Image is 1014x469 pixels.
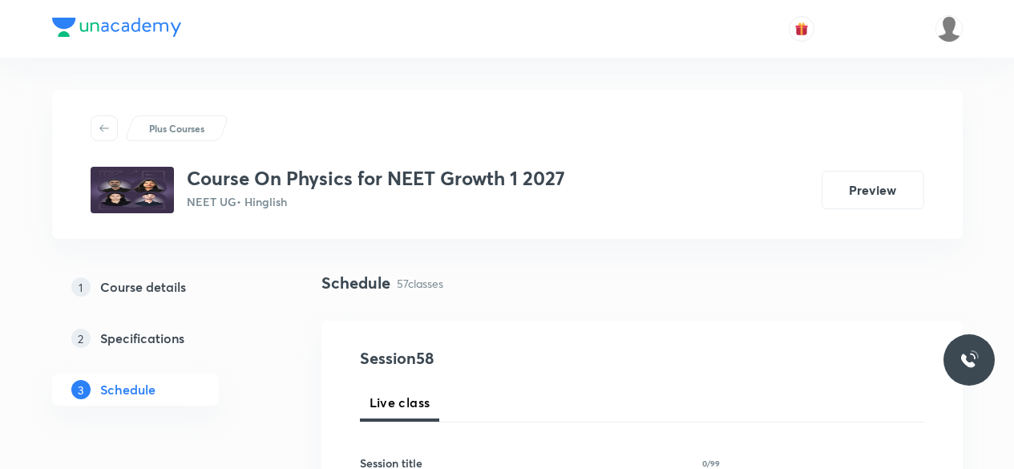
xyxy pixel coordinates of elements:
p: NEET UG • Hinglish [187,193,565,210]
h4: Session 58 [360,346,652,370]
span: Live class [370,393,430,412]
button: avatar [789,16,814,42]
img: Company Logo [52,18,181,37]
a: Company Logo [52,18,181,41]
img: 6f2ab85fee184ff386ca67c4effd7fe2.jpg [91,167,174,213]
p: 57 classes [397,275,443,292]
h4: Schedule [321,271,390,295]
a: 1Course details [52,271,270,303]
p: 1 [71,277,91,297]
p: 3 [71,380,91,399]
p: 2 [71,329,91,348]
img: avatar [794,22,809,36]
p: Plus Courses [149,121,204,135]
img: Arpita [935,15,963,42]
h3: Course On Physics for NEET Growth 1 2027 [187,167,565,190]
button: Preview [822,171,924,209]
h5: Specifications [100,329,184,348]
p: 0/99 [702,459,720,467]
h5: Schedule [100,380,156,399]
h5: Course details [100,277,186,297]
img: ttu [959,350,979,370]
a: 2Specifications [52,322,270,354]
